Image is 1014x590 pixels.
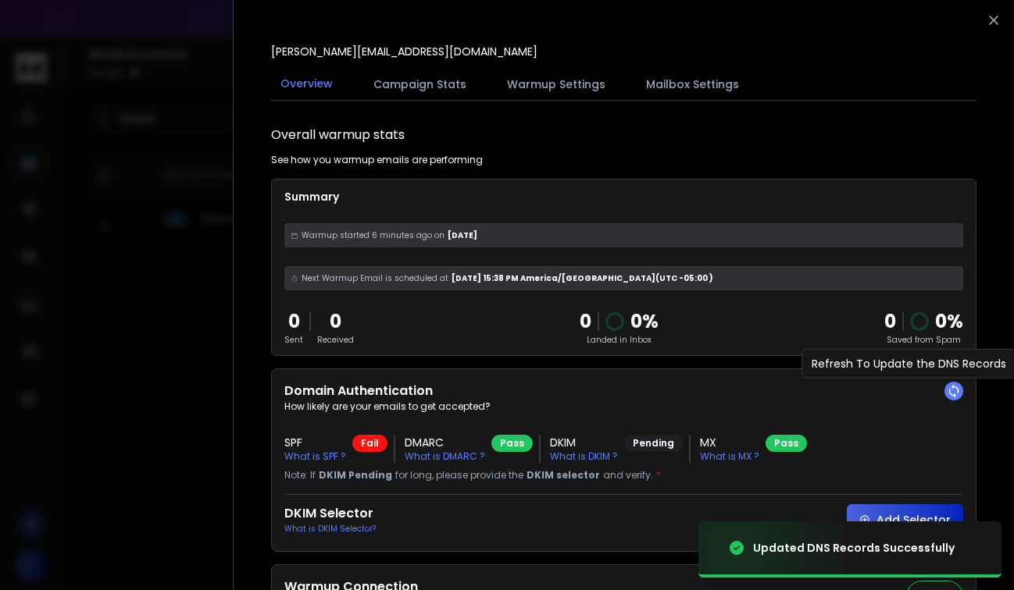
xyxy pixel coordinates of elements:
p: See how you warmup emails are performing [271,154,483,166]
p: What is MX ? [700,450,759,463]
div: Fail [352,435,387,452]
span: Next Warmup Email is scheduled at [302,272,448,284]
span: Warmup started 6 minutes ago on [302,229,445,241]
p: What is DKIM ? [550,450,618,463]
p: Saved from Spam [884,334,963,346]
p: What is DMARC ? [405,450,485,463]
button: Campaign Stats [364,67,476,101]
strong: 0 [884,308,896,334]
div: Updated DNS Records Successfully [753,540,955,556]
span: DKIM selector [527,469,600,482]
p: Note: If for long, please provide the and verify. [284,469,963,482]
div: Pending [624,435,683,452]
div: Pass [491,435,533,452]
p: 0 [580,309,591,334]
button: Mailbox Settings [637,67,748,101]
div: [DATE] [284,223,963,247]
p: 0 % [630,309,659,334]
h2: DKIM Selector [284,504,376,523]
p: [PERSON_NAME][EMAIL_ADDRESS][DOMAIN_NAME] [271,44,537,59]
p: What is SPF ? [284,450,346,463]
h3: SPF [284,435,346,450]
p: Received [317,334,354,346]
div: Pass [766,435,807,452]
h3: DMARC [405,435,485,450]
p: Summary [284,189,963,204]
div: [DATE] 15:38 PM America/[GEOGRAPHIC_DATA] (UTC -05:00 ) [284,266,963,290]
p: Landed in Inbox [580,334,659,346]
p: How likely are your emails to get accepted? [284,400,963,413]
h3: DKIM [550,435,618,450]
button: Overview [271,66,342,102]
h1: Overall warmup stats [271,126,405,144]
button: Warmup Settings [498,67,615,101]
p: 0 % [935,309,963,334]
h3: MX [700,435,759,450]
button: Add Selector [847,504,963,535]
p: 0 [284,309,303,334]
p: Sent [284,334,303,346]
p: 0 [317,309,354,334]
h2: Domain Authentication [284,382,963,400]
p: What is DKIM Selector? [284,523,376,535]
span: DKIM Pending [319,469,392,482]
